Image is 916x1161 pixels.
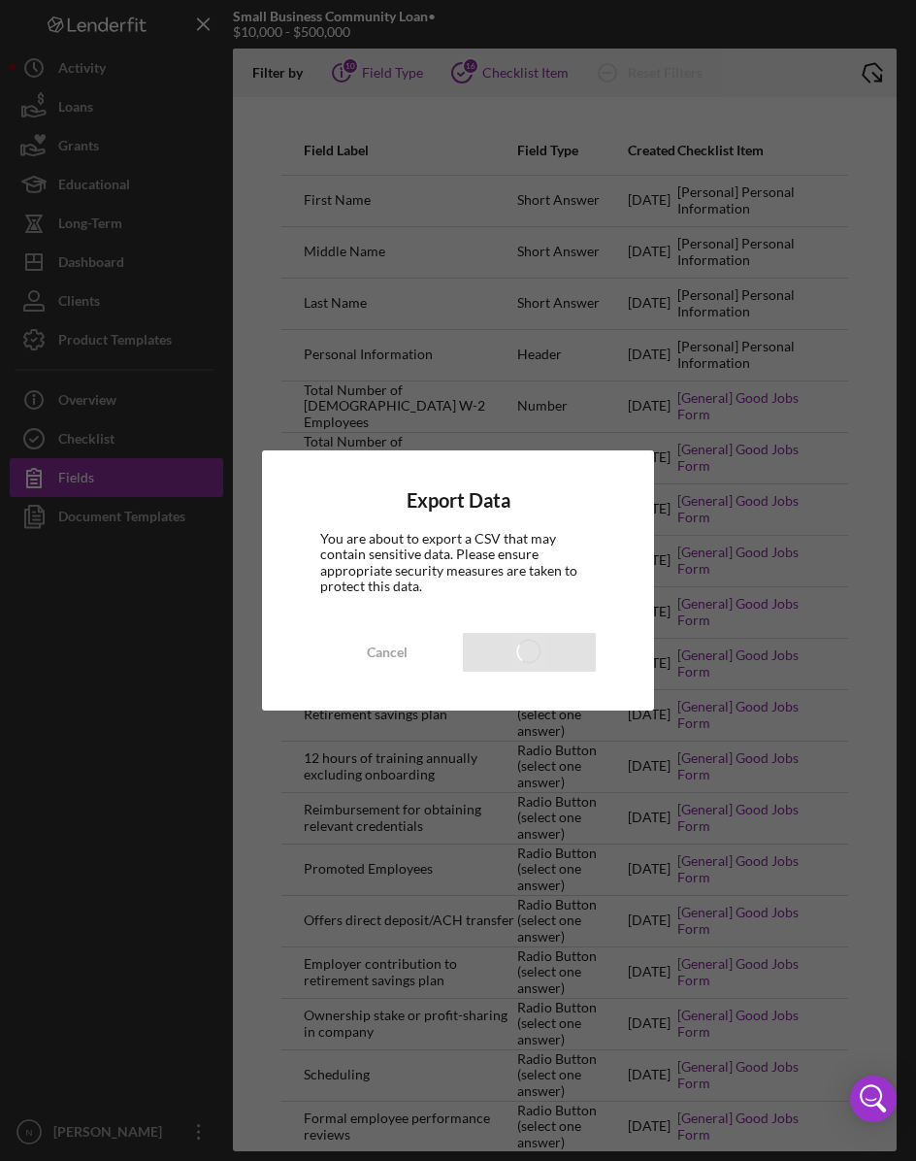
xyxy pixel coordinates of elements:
button: Export [463,633,596,672]
button: Cancel [320,633,453,672]
h4: Export Data [320,489,595,512]
div: Open Intercom Messenger [850,1076,897,1122]
div: You are about to export a CSV that may contain sensitive data. Please ensure appropriate security... [320,531,595,593]
div: Cancel [367,633,408,672]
